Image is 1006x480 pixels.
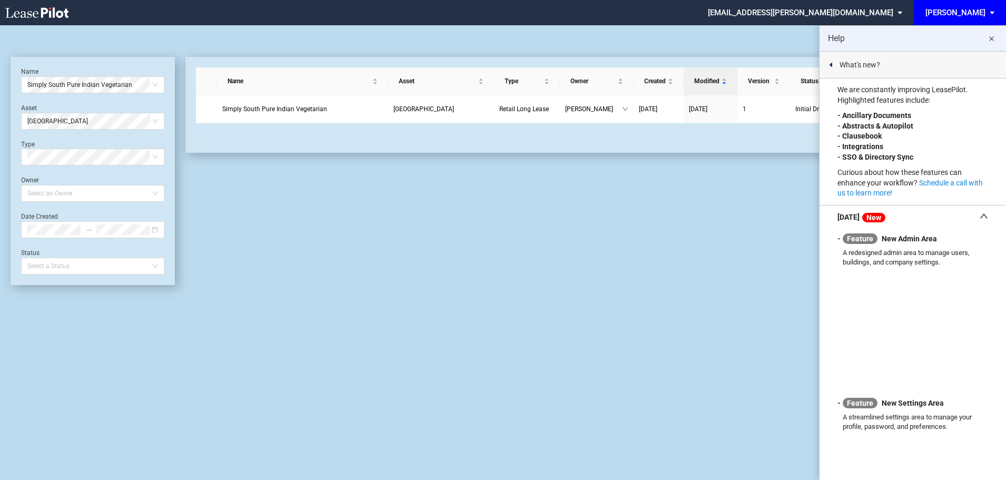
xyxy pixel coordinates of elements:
th: Created [634,67,684,95]
th: Modified [684,67,737,95]
label: Date Created [21,213,58,220]
a: Retail Long Lease [499,104,555,114]
label: Name [21,68,38,75]
span: Modified [694,76,719,86]
a: [DATE] [689,104,732,114]
span: Park Place [27,113,158,129]
span: 1 [743,105,746,113]
th: Status [790,67,869,95]
label: Type [21,141,35,148]
span: Retail Long Lease [499,105,549,113]
span: Type [505,76,542,86]
th: Owner [560,67,634,95]
span: Simply South Pure Indian Vegetarian [222,105,327,113]
span: Owner [570,76,616,86]
span: [DATE] [689,105,707,113]
th: Type [494,67,560,95]
span: [PERSON_NAME] [565,104,622,114]
a: Simply South Pure Indian Vegetarian [222,104,383,114]
span: Created [644,76,666,86]
span: Simply South Pure Indian Vegetarian [27,77,158,93]
th: Version [737,67,790,95]
span: down [622,106,628,112]
a: 1 [743,104,785,114]
label: Status [21,249,40,257]
span: Initial Draft [795,104,857,114]
span: [DATE] [639,105,657,113]
span: Park Place [393,105,454,113]
label: Owner [21,177,39,184]
a: [DATE] [639,104,678,114]
span: Name [228,76,371,86]
span: Version [748,76,772,86]
th: Asset [388,67,494,95]
a: [GEOGRAPHIC_DATA] [393,104,489,114]
th: Name [217,67,389,95]
span: swap-right [85,226,92,233]
div: [PERSON_NAME] [925,8,985,17]
span: Asset [399,76,476,86]
span: Status [801,76,851,86]
span: to [85,226,92,233]
label: Asset [21,104,37,112]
